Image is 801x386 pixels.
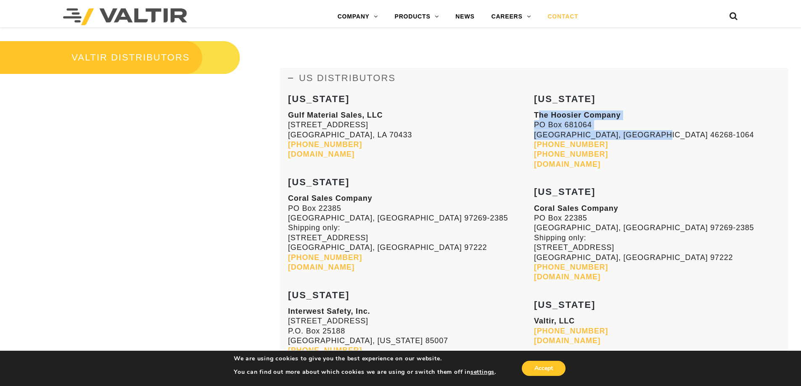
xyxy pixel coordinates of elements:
[288,290,349,300] strong: [US_STATE]
[234,368,496,376] p: You can find out more about which cookies we are using or switch them off in .
[534,273,600,281] a: [DOMAIN_NAME]
[288,177,349,187] strong: [US_STATE]
[534,204,618,213] strong: Coral Sales Company
[288,150,354,158] a: [DOMAIN_NAME]
[534,317,575,325] strong: Valtir, LLC
[534,110,780,169] p: PO Box 681064 [GEOGRAPHIC_DATA], [GEOGRAPHIC_DATA] 46268-1064
[299,73,396,83] span: US DISTRIBUTORS
[288,111,383,119] strong: Gulf Material Sales, LLC
[288,140,362,149] a: [PHONE_NUMBER]
[288,194,372,202] strong: Coral Sales Company
[288,194,534,272] p: PO Box 22385 [GEOGRAPHIC_DATA], [GEOGRAPHIC_DATA] 97269-2385 Shipping only: [STREET_ADDRESS] [GEO...
[539,8,587,25] a: CONTACT
[534,327,608,335] a: [PHONE_NUMBER]
[280,68,788,89] a: US DISTRIBUTORS
[63,8,187,25] img: Valtir
[288,263,354,271] a: [DOMAIN_NAME]
[483,8,539,25] a: CAREERS
[471,368,494,376] button: settings
[534,204,780,282] p: PO Box 22385 [GEOGRAPHIC_DATA], [GEOGRAPHIC_DATA] 97269-2385 Shipping only: [STREET_ADDRESS] [GEO...
[534,263,608,271] a: [PHONE_NUMBER]
[447,8,483,25] a: NEWS
[288,110,534,160] p: [STREET_ADDRESS] [GEOGRAPHIC_DATA], LA 70433
[534,336,600,345] a: [DOMAIN_NAME]
[288,307,534,365] p: [STREET_ADDRESS] P.O. Box 25188 [GEOGRAPHIC_DATA], [US_STATE] 85007
[329,8,386,25] a: COMPANY
[234,355,496,362] p: We are using cookies to give you the best experience on our website.
[534,160,600,168] a: [DOMAIN_NAME]
[288,94,349,104] strong: [US_STATE]
[288,253,362,262] a: [PHONE_NUMBER]
[534,299,595,310] strong: [US_STATE]
[522,361,566,376] button: Accept
[534,186,595,197] strong: [US_STATE]
[534,150,608,158] a: [PHONE_NUMBER]
[386,8,447,25] a: PRODUCTS
[288,346,362,354] a: [PHONE_NUMBER]
[534,111,621,119] strong: The Hoosier Company
[534,94,595,104] strong: [US_STATE]
[534,140,608,149] a: [PHONE_NUMBER]
[288,307,370,315] strong: Interwest Safety, Inc.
